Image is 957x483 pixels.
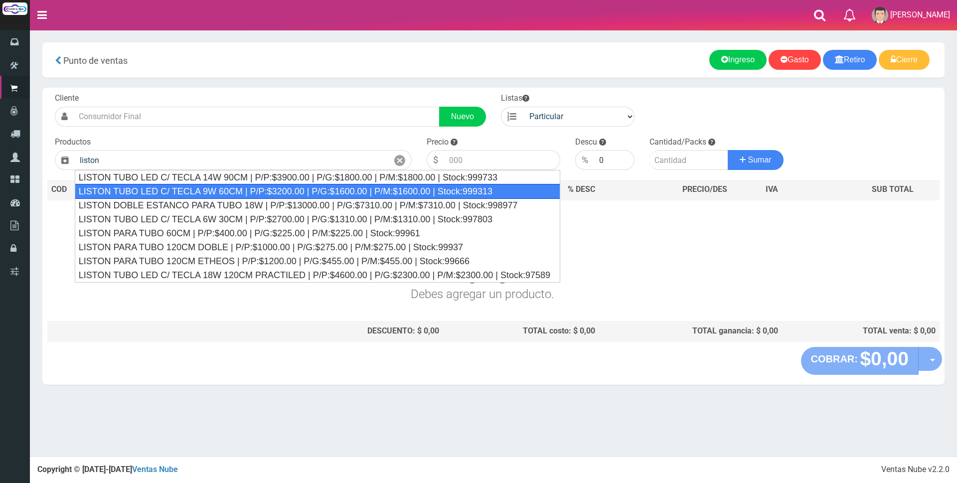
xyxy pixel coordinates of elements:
[709,50,767,70] a: Ingreso
[427,137,449,148] label: Precio
[649,150,728,170] input: Cantidad
[37,465,178,474] strong: Copyright © [DATE]-[DATE]
[75,198,560,212] div: LISTON DOBLE ESTANCO PARA TUBO 18W | P/P:$13000.00 | P/G:$7310.00 | P/M:$7310.00 | Stock:998977
[568,184,595,194] span: % DESC
[649,137,706,148] label: Cantidad/Packs
[594,150,635,170] input: 000
[881,464,950,476] div: Ventas Nube v2.2.0
[75,254,560,268] div: LISTON PARA TUBO 120CM ETHEOS | P/P:$1200.00 | P/G:$455.00 | P/M:$455.00 | Stock:99666
[75,184,560,199] div: LISTON TUBO LED C/ TECLA 9W 60CM | P/P:$3200.00 | P/G:$1600.00 | P/M:$1600.00 | Stock:999313
[823,50,877,70] a: Retiro
[879,50,930,70] a: Cierre
[766,184,778,194] span: IVA
[872,184,914,195] span: SUB TOTAL
[211,325,439,337] div: DESCUENTO: $ 0,00
[811,353,858,364] strong: COBRAR:
[872,7,888,23] img: User Image
[860,348,909,369] strong: $0,00
[801,347,919,375] button: COBRAR: $0,00
[75,170,560,184] div: LISTON TUBO LED C/ TECLA 14W 90CM | P/P:$3900.00 | P/G:$1800.00 | P/M:$1800.00 | Stock:999733
[75,150,388,170] input: Introduzca el nombre del producto
[769,50,821,70] a: Gasto
[447,325,596,337] div: TOTAL costo: $ 0,00
[55,137,91,148] label: Productos
[575,137,597,148] label: Descu
[74,107,440,127] input: Consumidor Final
[63,55,128,66] span: Punto de ventas
[501,93,529,104] label: Listas
[575,150,594,170] div: %
[75,268,560,282] div: LISTON TUBO LED C/ TECLA 18W 120CM PRACTILED | P/P:$4600.00 | P/G:$2300.00 | P/M:$2300.00 | Stock...
[444,150,560,170] input: 000
[75,226,560,240] div: LISTON PARA TUBO 60CM | P/P:$400.00 | P/G:$225.00 | P/M:$225.00 | Stock:99961
[603,325,778,337] div: TOTAL ganancia: $ 0,00
[75,212,560,226] div: LISTON TUBO LED C/ TECLA 6W 30CM | P/P:$2700.00 | P/G:$1310.00 | P/M:$1310.00 | Stock:997803
[427,150,444,170] div: $
[75,240,560,254] div: LISTON PARA TUBO 120CM DOBLE | P/P:$1000.00 | P/G:$275.00 | P/M:$275.00 | Stock:99937
[439,107,486,127] a: Nuevo
[786,325,936,337] div: TOTAL venta: $ 0,00
[47,180,93,200] th: COD
[890,10,950,19] span: [PERSON_NAME]
[2,2,27,15] img: Logo grande
[51,214,914,301] h3: Debes agregar un producto.
[748,156,772,164] span: Sumar
[55,93,79,104] label: Cliente
[132,465,178,474] a: Ventas Nube
[682,184,727,194] span: PRECIO/DES
[728,150,784,170] button: Sumar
